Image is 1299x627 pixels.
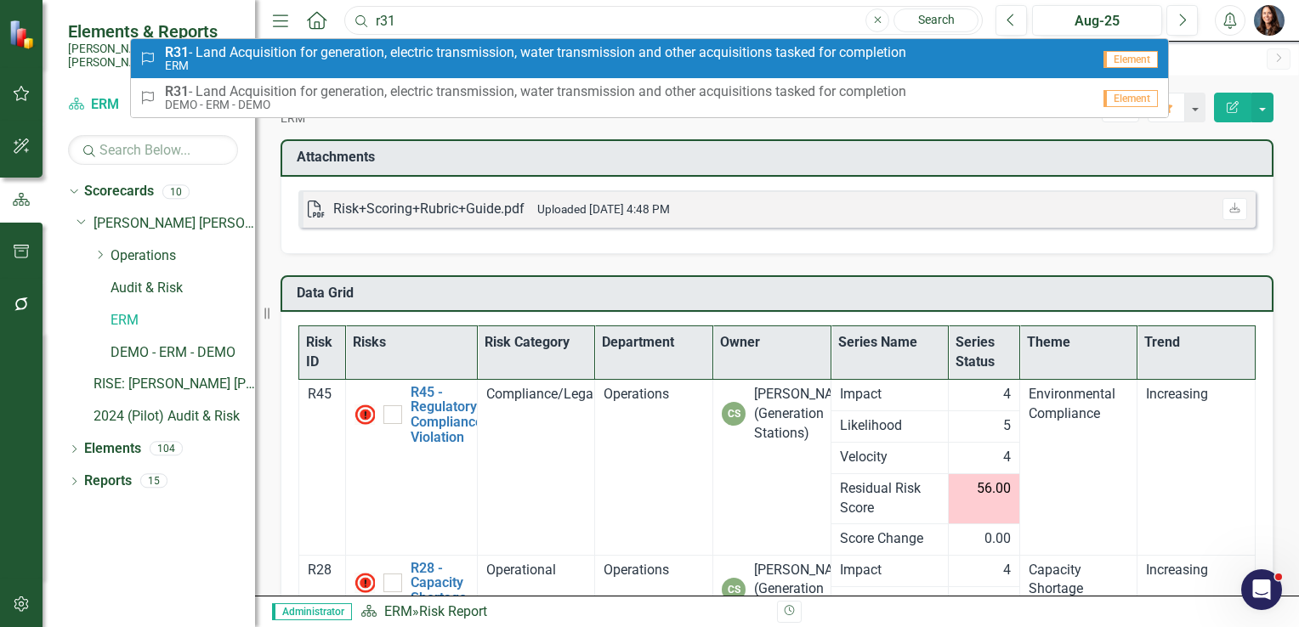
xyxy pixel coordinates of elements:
h3: Data Grid [297,285,1263,301]
span: - Land Acquisition for generation, electric transmission, water transmission and other acquisitio... [165,45,906,60]
button: Aug-25 [1032,5,1162,36]
div: CS [722,578,746,602]
span: 0.00 [984,529,1011,549]
span: 4 [1003,592,1011,612]
span: 56.00 [977,479,1011,499]
a: Operations [111,246,255,266]
span: 4 [1003,448,1011,467]
div: » [360,602,764,622]
small: [PERSON_NAME] [PERSON_NAME] [68,42,238,70]
a: Elements [84,439,141,459]
a: DEMO - ERM - DEMO [111,343,255,363]
div: 15 [140,474,167,489]
span: Compliance/Legal [486,386,597,402]
span: Operational [486,562,556,578]
td: Double-Click to Edit [831,379,949,410]
a: [PERSON_NAME] [PERSON_NAME] CORPORATE Balanced Scorecard [94,214,255,234]
td: Double-Click to Edit [299,379,346,555]
a: Scorecards [84,182,154,201]
span: Score Change [840,529,940,549]
td: Double-Click to Edit [949,555,1019,586]
input: Search Below... [68,135,238,165]
span: Operations [604,562,669,578]
a: Search [893,8,979,32]
td: Double-Click to Edit [713,379,831,555]
input: Search ClearPoint... [344,6,983,36]
img: High Alert [355,573,375,593]
span: Elements & Reports [68,21,238,42]
td: Double-Click to Edit [1137,379,1256,555]
a: - Land Acquisition for generation, electric transmission, water transmission and other acquisitio... [131,78,1168,117]
img: High Alert [355,404,375,425]
td: Double-Click to Edit Right Click for Context Menu [346,379,477,555]
span: Administrator [272,603,352,620]
span: 5 [1003,416,1011,436]
a: R28 - Capacity Shortage [411,561,468,606]
span: Residual Risk Score [840,479,940,518]
span: Impact [840,561,940,580]
div: 10 [162,184,190,199]
img: ClearPoint Strategy [9,20,38,49]
td: Double-Click to Edit [949,442,1019,473]
div: CS [722,402,746,426]
div: [PERSON_NAME] (Generation Stations) [754,561,856,619]
td: Double-Click to Edit [949,379,1019,410]
td: Double-Click to Edit [949,410,1019,442]
span: Likelihood [840,416,940,436]
a: ERM [68,95,238,115]
a: - Land Acquisition for generation, electric transmission, water transmission and other acquisitio... [131,39,1168,78]
div: ERM [281,112,369,125]
span: Element [1103,51,1158,68]
span: Element [1103,90,1158,107]
div: [PERSON_NAME] (Generation Stations) [754,385,856,443]
span: 4 [1003,561,1011,580]
td: Double-Click to Edit [949,586,1019,618]
td: Double-Click to Edit [595,379,713,555]
span: 4 [1003,385,1011,404]
span: Increasing [1146,562,1208,578]
a: ERM [111,311,255,330]
div: 104 [150,442,183,456]
td: Double-Click to Edit [831,555,949,586]
div: Risk Report [419,603,487,619]
span: R28 [308,562,332,578]
div: Aug-25 [1038,11,1156,31]
span: R45 [308,386,332,402]
a: RISE: [PERSON_NAME] [PERSON_NAME] Recognizing Innovation, Safety and Excellence [94,375,255,394]
h3: Attachments [297,150,1263,165]
span: Increasing [1146,386,1208,402]
td: Double-Click to Edit [477,379,595,555]
span: Velocity [840,448,940,467]
small: Uploaded [DATE] 4:48 PM [537,202,670,216]
td: Double-Click to Edit [831,410,949,442]
td: Double-Click to Edit [1019,379,1137,555]
span: Likelihood [840,592,940,612]
td: Double-Click to Edit [831,442,949,473]
iframe: Intercom live chat [1241,569,1282,610]
a: Audit & Risk [111,279,255,298]
a: R45 - Regulatory Compliance Violation [411,385,483,444]
a: Reports [84,472,132,491]
span: Impact [840,385,940,404]
span: Operations [604,386,669,402]
img: Tami Griswold [1254,5,1285,36]
span: Capacity Shortage [1029,562,1083,597]
small: ERM [165,59,906,72]
a: 2024 (Pilot) Audit & Risk [94,407,255,426]
span: - Land Acquisition for generation, electric transmission, water transmission and other acquisitio... [165,84,906,99]
span: Environmental Compliance [1029,386,1115,421]
a: ERM [384,603,412,619]
td: Double-Click to Edit [831,586,949,618]
small: DEMO - ERM - DEMO [165,99,906,111]
div: Risk+Scoring+Rubric+Guide.pdf [333,200,525,219]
